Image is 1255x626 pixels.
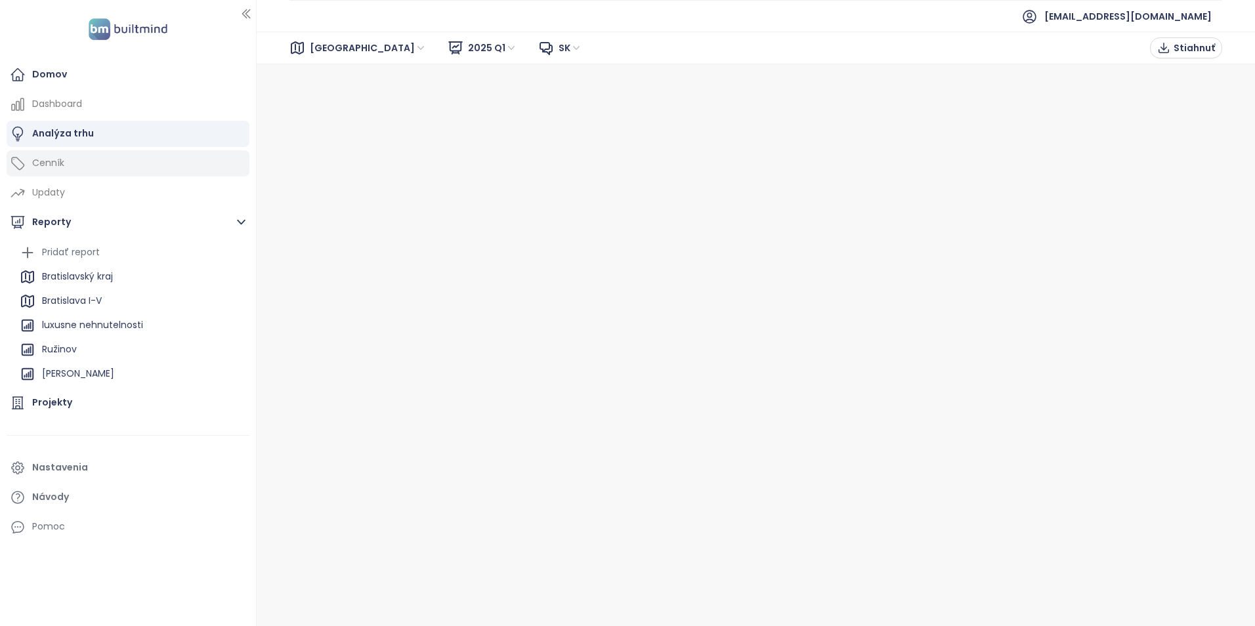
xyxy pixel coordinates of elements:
span: [EMAIL_ADDRESS][DOMAIN_NAME] [1044,1,1212,32]
div: [PERSON_NAME] [42,365,114,382]
a: Cenník [7,150,249,177]
div: Dashboard [32,96,82,112]
div: luxusne nehnutelnosti [42,317,143,333]
div: Pridať report [42,244,100,261]
div: [PERSON_NAME] [16,364,246,385]
a: Nastavenia [7,455,249,481]
div: Ružinov [16,339,246,360]
div: Pomoc [32,518,65,535]
div: Nastavenia [32,459,88,476]
div: Projekty [32,394,72,411]
a: Dashboard [7,91,249,117]
button: Reporty [7,209,249,236]
div: Návody [32,489,69,505]
div: Cenník [32,155,64,171]
div: Bratislavský kraj [42,268,113,285]
div: Bratislavský kraj [16,266,246,287]
span: Bratislava [310,38,427,58]
span: Stiahnuť [1174,41,1215,55]
div: Bratislava I-V [16,291,246,312]
iframe: Canva report [257,64,1255,626]
button: Stiahnuť [1150,37,1222,58]
div: Updaty [32,184,65,201]
div: Pomoc [7,514,249,540]
a: Analýza trhu [7,121,249,147]
span: 2025 Q1 [468,38,517,58]
div: Analýza trhu [32,125,94,142]
a: Domov [7,62,249,88]
img: logo [85,16,171,43]
div: luxusne nehnutelnosti [16,315,246,336]
a: Návody [7,484,249,511]
a: Projekty [7,390,249,416]
a: Updaty [7,180,249,206]
div: Bratislava I-V [42,293,102,309]
div: Pridať report [16,242,246,263]
div: Domov [32,66,67,83]
span: sk [559,38,582,58]
div: Ružinov [42,341,77,358]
